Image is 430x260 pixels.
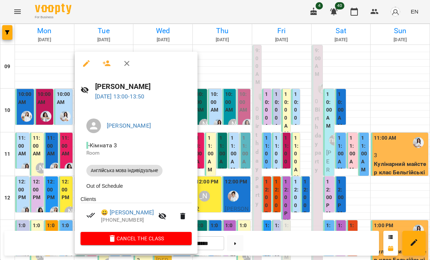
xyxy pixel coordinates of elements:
ul: Clients [81,195,192,232]
li: Out of Schedule [81,179,192,193]
span: Англійська мова індивідуальне [86,167,163,174]
span: - Кімната 3 [86,142,119,149]
p: Room [86,150,186,157]
span: Cancel the class [86,234,186,243]
p: [PHONE_NUMBER] [101,217,154,224]
button: Cancel the class [81,232,192,245]
svg: Paid [86,211,95,220]
a: [DATE] 13:00-13:50 [95,93,145,100]
a: 😀 [PERSON_NAME] [101,208,154,217]
a: [PERSON_NAME] [107,122,151,129]
h6: [PERSON_NAME] [95,81,192,92]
